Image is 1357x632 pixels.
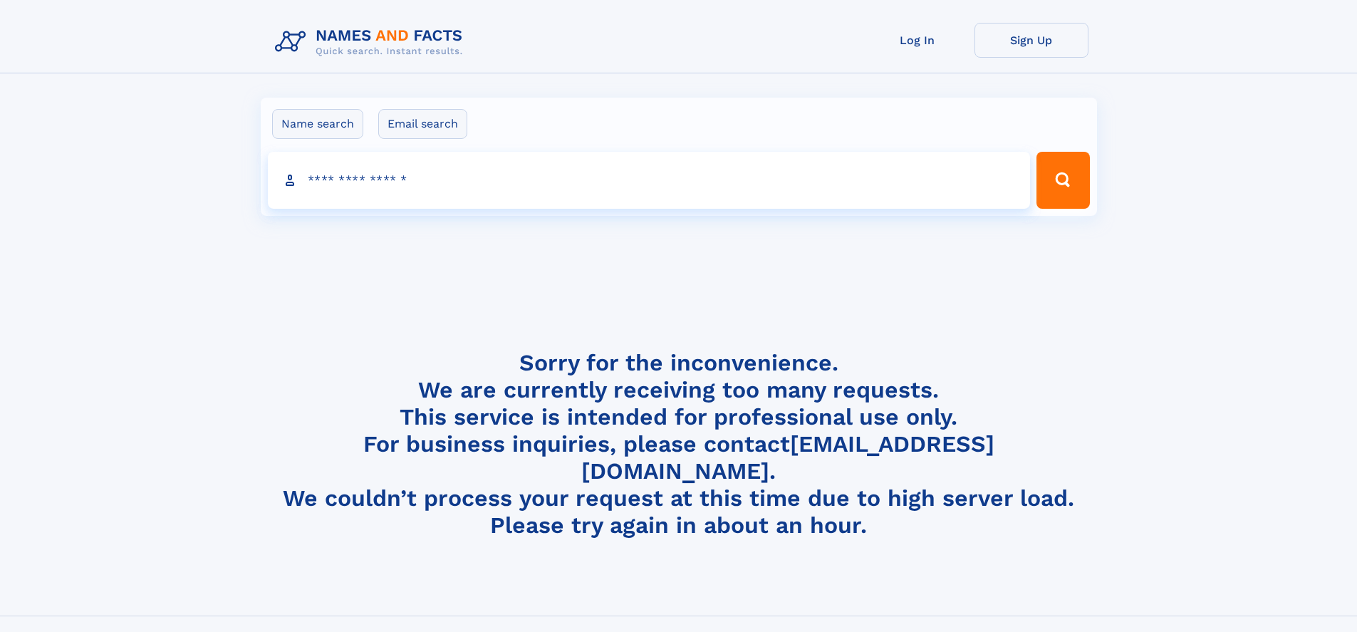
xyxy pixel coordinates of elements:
[269,349,1088,539] h4: Sorry for the inconvenience. We are currently receiving too many requests. This service is intend...
[378,109,467,139] label: Email search
[581,430,994,485] a: [EMAIL_ADDRESS][DOMAIN_NAME]
[861,23,974,58] a: Log In
[974,23,1088,58] a: Sign Up
[272,109,363,139] label: Name search
[1036,152,1089,209] button: Search Button
[268,152,1031,209] input: search input
[269,23,474,61] img: Logo Names and Facts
